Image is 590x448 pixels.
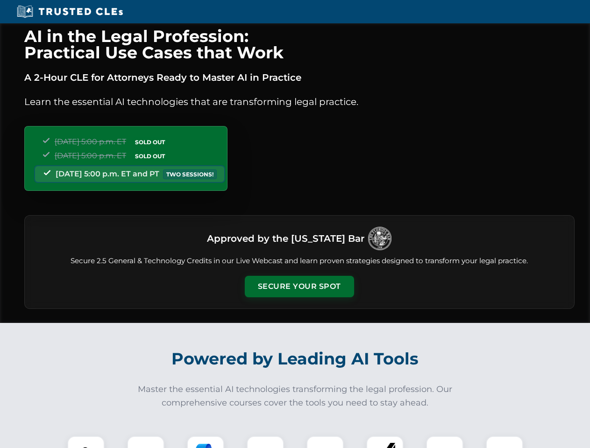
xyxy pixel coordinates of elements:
button: Secure Your Spot [245,276,354,297]
h3: Approved by the [US_STATE] Bar [207,230,364,247]
h2: Powered by Leading AI Tools [36,343,554,375]
p: Secure 2.5 General & Technology Credits in our Live Webcast and learn proven strategies designed ... [36,256,563,266]
img: Trusted CLEs [14,5,126,19]
p: A 2-Hour CLE for Attorneys Ready to Master AI in Practice [24,70,575,85]
span: SOLD OUT [132,137,168,147]
h1: AI in the Legal Profession: Practical Use Cases that Work [24,28,575,61]
span: [DATE] 5:00 p.m. ET [55,137,126,146]
p: Learn the essential AI technologies that are transforming legal practice. [24,94,575,109]
span: [DATE] 5:00 p.m. ET [55,151,126,160]
p: Master the essential AI technologies transforming the legal profession. Our comprehensive courses... [132,383,459,410]
img: Logo [368,227,391,250]
span: SOLD OUT [132,151,168,161]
